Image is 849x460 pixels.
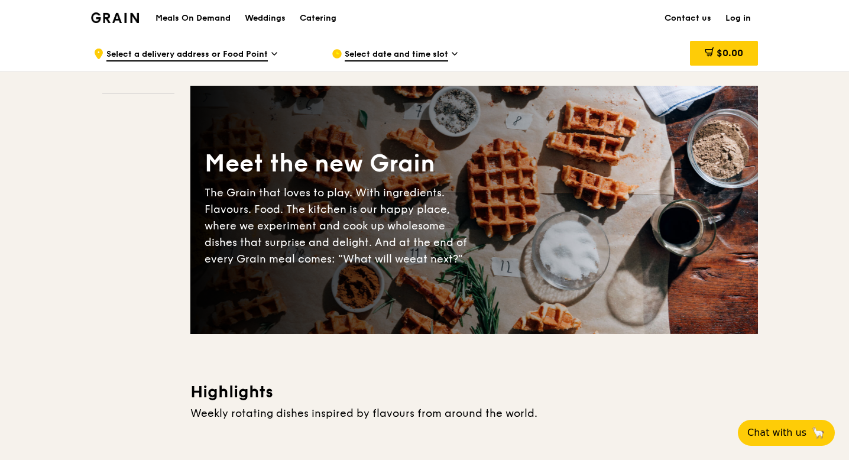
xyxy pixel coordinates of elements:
[190,381,758,403] h3: Highlights
[738,420,835,446] button: Chat with us🦙
[91,12,139,23] img: Grain
[657,1,718,36] a: Contact us
[238,1,293,36] a: Weddings
[245,1,286,36] div: Weddings
[811,426,825,440] span: 🦙
[106,48,268,61] span: Select a delivery address or Food Point
[747,426,806,440] span: Chat with us
[293,1,344,36] a: Catering
[300,1,336,36] div: Catering
[718,1,758,36] a: Log in
[205,184,474,267] div: The Grain that loves to play. With ingredients. Flavours. Food. The kitchen is our happy place, w...
[345,48,448,61] span: Select date and time slot
[717,47,743,59] span: $0.00
[205,148,474,180] div: Meet the new Grain
[410,252,463,265] span: eat next?”
[155,12,231,24] h1: Meals On Demand
[190,405,758,422] div: Weekly rotating dishes inspired by flavours from around the world.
